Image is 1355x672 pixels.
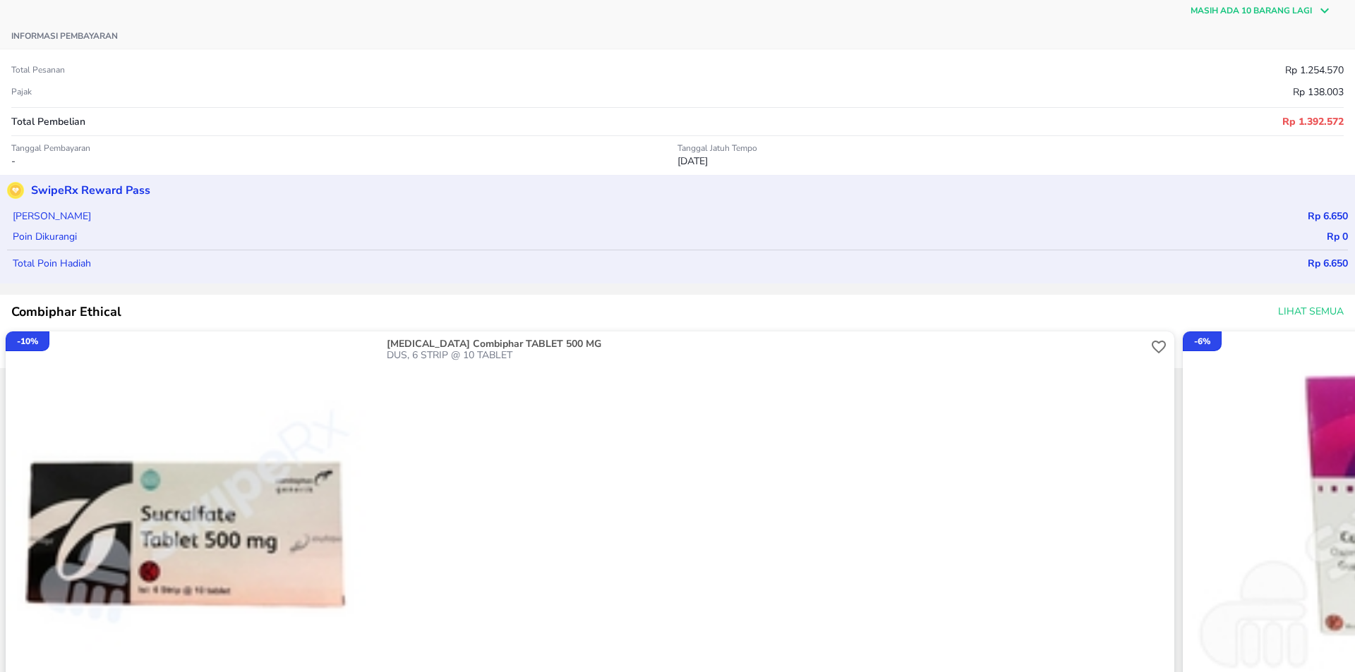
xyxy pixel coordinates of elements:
p: Rp 1.392.572 [1282,114,1344,129]
p: Informasi pembayaran [11,30,118,42]
p: Total Poin Hadiah [7,256,91,271]
p: Rp 6.650 [1308,256,1348,271]
p: Tanggal Jatuh Tempo [677,142,1344,154]
p: DUS, 6 STRIP @ 10 TABLET [387,350,1148,361]
button: Lihat Semua [1272,299,1347,325]
p: [DATE] [677,154,1344,169]
p: Rp 1.254.570 [1285,63,1344,78]
p: [MEDICAL_DATA] Combiphar TABLET 500 MG [387,338,1145,350]
p: - 6 % [1194,335,1210,348]
p: Poin Dikurangi [7,229,77,244]
span: Lihat Semua [1278,303,1344,321]
p: Masih ada 10 barang lagi [1191,4,1312,17]
p: Rp 138.003 [1293,85,1344,99]
p: Total Pembelian [11,114,85,129]
p: Tanggal Pembayaran [11,142,677,154]
p: [PERSON_NAME] [7,209,91,224]
p: Total pesanan [11,64,65,75]
p: Rp 6.650 [1308,209,1348,224]
p: - 10 % [17,335,38,348]
p: SwipeRx Reward Pass [24,182,150,199]
p: Pajak [11,86,32,97]
p: Rp 0 [1327,229,1348,244]
p: - [11,154,677,169]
